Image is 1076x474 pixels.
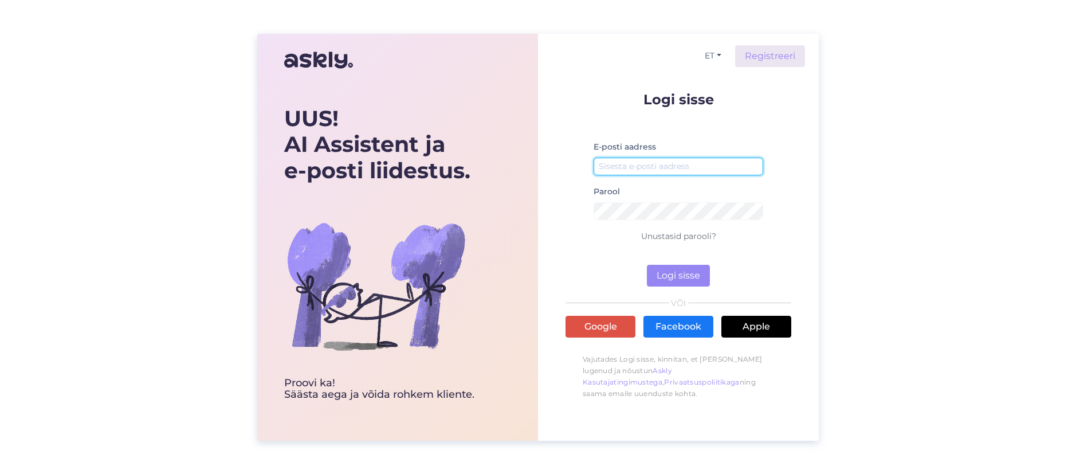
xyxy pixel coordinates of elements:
div: UUS! AI Assistent ja e-posti liidestus. [284,105,474,184]
p: Logi sisse [566,92,791,107]
img: Askly [284,46,353,74]
a: Google [566,316,635,338]
a: Unustasid parooli? [641,231,716,241]
img: bg-askly [284,194,468,378]
a: Askly Kasutajatingimustega [583,366,672,386]
a: Registreeri [735,45,805,67]
label: Parool [594,186,620,198]
input: Sisesta e-posti aadress [594,158,763,175]
a: Apple [721,316,791,338]
a: Privaatsuspoliitikaga [664,378,739,386]
a: Facebook [643,316,713,338]
div: Proovi ka! Säästa aega ja võida rohkem kliente. [284,378,474,401]
span: VÕI [669,299,688,307]
label: E-posti aadress [594,141,656,153]
p: Vajutades Logi sisse, kinnitan, et [PERSON_NAME] lugenud ja nõustun , ning saama emaile uuenduste... [566,348,791,405]
button: Logi sisse [647,265,710,287]
button: ET [700,48,726,64]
